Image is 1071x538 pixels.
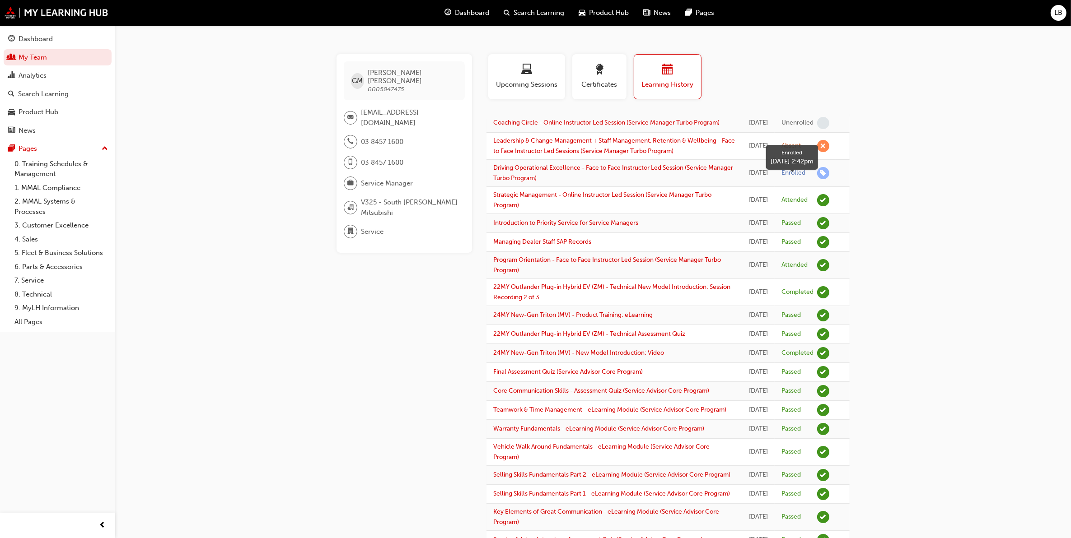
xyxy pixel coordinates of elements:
span: news-icon [8,127,15,135]
span: 03 8457 1600 [361,158,403,168]
div: Tue Jul 15 2025 14:38:30 GMT+0930 (Australian Central Standard Time) [749,218,768,228]
a: Warranty Fundamentals - eLearning Module (Service Advisor Core Program) [493,425,704,432]
a: pages-iconPages [678,4,722,22]
div: Passed [781,368,801,376]
div: Passed [781,406,801,414]
span: car-icon [579,7,586,19]
div: Passed [781,471,801,479]
div: Passed [781,219,801,227]
div: Unenrolled [781,119,814,127]
a: Selling Skills Fundamentals Part 2 - eLearning Module (Service Advisor Core Program) [493,471,730,478]
a: All Pages [11,315,112,329]
span: learningRecordVerb_ATTEND-icon [817,194,829,206]
span: Search Learning [514,8,565,18]
div: Sat Mar 29 2025 14:40:45 GMT+1030 (Australian Central Daylight Time) [749,405,768,415]
a: news-iconNews [636,4,678,22]
a: Selling Skills Fundamentals Part 1 - eLearning Module (Service Advisor Core Program) [493,490,730,497]
span: briefcase-icon [347,177,354,189]
a: 22MY Outlander Plug-in Hybrid EV (ZM) - Technical New Model Introduction: Session Recording 2 of 3 [493,283,730,301]
button: Certificates [572,54,627,99]
span: people-icon [8,54,15,62]
a: News [4,122,112,139]
span: LB [1055,8,1063,18]
span: Pages [696,8,715,18]
span: Dashboard [455,8,490,18]
div: Sat Mar 29 2025 23:40:04 GMT+1030 (Australian Central Daylight Time) [749,348,768,358]
span: Service Manager [361,178,413,189]
span: learningRecordVerb_PASS-icon [817,236,829,248]
div: Passed [781,330,801,339]
a: 9. MyLH Information [11,301,112,315]
span: guage-icon [8,35,15,43]
span: learningRecordVerb_PASS-icon [817,446,829,458]
div: Product Hub [19,107,58,117]
div: Dashboard [19,34,53,44]
a: 0. Training Schedules & Management [11,157,112,181]
a: Leadership & Change Management + Staff Management, Retention & Wellbeing - Face to Face Instructo... [493,137,735,155]
button: Learning History [634,54,702,99]
a: 24MY New-Gen Triton (MV) - New Model Introduction: Video [493,349,664,357]
span: chart-icon [8,72,15,80]
span: learningRecordVerb_PASS-icon [817,469,829,481]
a: Introduction to Priority Service for Service Managers [493,219,638,227]
a: Product Hub [4,104,112,121]
div: Passed [781,490,801,498]
a: 24MY New-Gen Triton (MV) - Product Training: eLearning [493,311,653,319]
div: Enrolled [771,148,814,157]
div: Thu Aug 14 2025 10:00:00 GMT+0930 (Australian Central Standard Time) [749,195,768,205]
a: car-iconProduct Hub [572,4,636,22]
span: learningRecordVerb_PASS-icon [817,404,829,416]
div: Attended [781,196,808,204]
a: search-iconSearch Learning [497,4,572,22]
div: Passed [781,387,801,395]
a: 5. Fleet & Business Solutions [11,246,112,260]
span: guage-icon [445,7,452,19]
div: Tue Sep 23 2025 08:30:00 GMT+0930 (Australian Central Standard Time) [749,141,768,151]
span: learningRecordVerb_PASS-icon [817,366,829,378]
a: Analytics [4,67,112,84]
span: email-icon [347,112,354,124]
span: phone-icon [347,136,354,148]
span: learningRecordVerb_PASS-icon [817,328,829,340]
span: up-icon [102,143,108,155]
a: Core Communication Skills - Assessment Quiz (Service Advisor Core Program) [493,387,709,394]
span: search-icon [504,7,510,19]
a: 1. MMAL Compliance [11,181,112,195]
a: Final Assessment Quiz (Service Advisor Core Program) [493,368,643,376]
span: learningRecordVerb_COMPLETE-icon [817,286,829,298]
button: LB [1051,5,1066,21]
span: learningRecordVerb_COMPLETE-icon [817,347,829,359]
span: [EMAIL_ADDRESS][DOMAIN_NAME] [361,107,458,128]
a: 7. Service [11,274,112,288]
a: 3. Customer Excellence [11,218,112,232]
a: Driving Operational Excellence - Face to Face Instructor Led Session (Service Manager Turbo Program) [493,164,733,182]
div: Fri Mar 28 2025 22:48:52 GMT+1030 (Australian Central Daylight Time) [749,470,768,480]
div: Passed [781,513,801,521]
button: DashboardMy TeamAnalyticsSearch LearningProduct HubNews [4,29,112,140]
a: Coaching Circle - Online Instructor Led Session (Service Manager Turbo Program) [493,119,720,126]
button: Upcoming Sessions [488,54,565,99]
span: [PERSON_NAME] [PERSON_NAME] [368,69,458,85]
a: Program Orientation - Face to Face Instructor Led Session (Service Manager Turbo Program) [493,256,721,274]
span: pages-icon [686,7,692,19]
div: Sun Mar 30 2025 00:38:52 GMT+1030 (Australian Central Daylight Time) [749,310,768,320]
div: Sat Mar 29 2025 22:45:56 GMT+1030 (Australian Central Daylight Time) [749,367,768,377]
div: Tue Jul 15 2025 11:37:06 GMT+0930 (Australian Central Standard Time) [749,237,768,247]
button: Pages [4,140,112,157]
a: 4. Sales [11,232,112,246]
span: organisation-icon [347,202,354,213]
span: V325 - South [PERSON_NAME] Mitsubishi [361,197,458,218]
div: [DATE] 2:42pm [771,157,814,166]
a: 6. Parts & Accessories [11,260,112,274]
span: department-icon [347,226,354,237]
span: mobile-icon [347,157,354,168]
span: 03 8457 1600 [361,137,403,147]
div: Search Learning [18,89,69,99]
span: learningRecordVerb_PASS-icon [817,309,829,321]
span: learningRecordVerb_PASS-icon [817,423,829,435]
span: learningRecordVerb_PASS-icon [817,511,829,523]
div: Sun Mar 30 2025 00:39:14 GMT+1030 (Australian Central Daylight Time) [749,287,768,297]
div: Sat Mar 29 2025 14:51:53 GMT+1030 (Australian Central Daylight Time) [749,386,768,396]
span: News [654,8,671,18]
span: news-icon [644,7,650,19]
